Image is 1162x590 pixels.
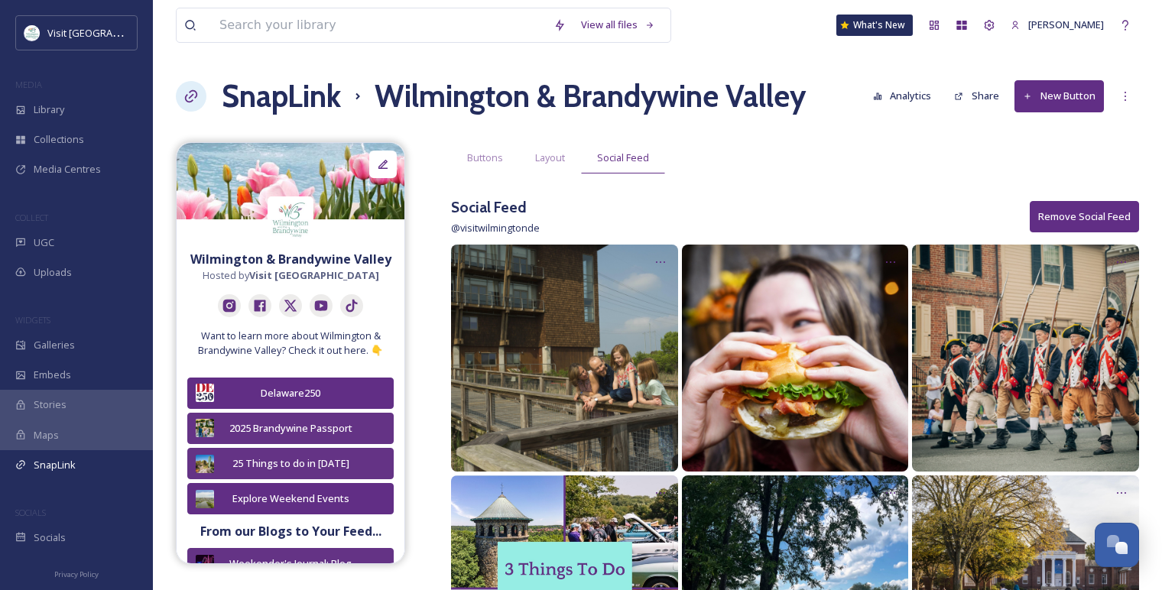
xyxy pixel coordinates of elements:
img: 543812527_18530628424000993_5780019945300124425_n.jpg [451,245,678,472]
a: SnapLink [222,73,341,119]
div: Delaware250 [222,386,359,400]
span: SnapLink [34,458,76,472]
strong: From our Blogs to Your Feed... [200,523,381,540]
span: Social Feed [597,151,649,165]
strong: Visit [GEOGRAPHIC_DATA] [249,268,379,282]
img: 49b7db1d-76c9-4042-9e9f-e71dc19abb05.jpg [177,143,404,219]
span: COLLECT [15,212,48,223]
span: Buttons [467,151,503,165]
div: 2025 Brandywine Passport [222,421,359,436]
span: Hosted by [203,268,379,283]
span: WIDGETS [15,314,50,326]
img: 9815dcd1-e718-4b09-baf6-f87609d918df.jpg [196,384,214,402]
span: Galleries [34,338,75,352]
input: Search your library [212,8,546,42]
a: Privacy Policy [54,564,99,582]
button: 25 Things to do in [DATE] [187,448,394,479]
a: Analytics [865,81,947,111]
img: 698d4f68-f769-4066-88f4-a19765222448.jpg [196,455,214,473]
img: 4ce0f75f-39aa-4041-aa5d-0d8d3aad094a.jpg [196,555,214,573]
button: Analytics [865,81,940,111]
span: Socials [34,530,66,545]
div: Weekender's Journal: Blog [222,556,359,571]
span: Visit [GEOGRAPHIC_DATA] [47,25,166,40]
img: 5e9623b6-5b9f-47ea-b114-7c7bace7133b.jpg [196,419,214,437]
span: Layout [535,151,565,165]
button: Open Chat [1095,523,1139,567]
img: c5bf8e2f-d3cb-4c78-a737-8626b2e44128.jpg [196,490,214,508]
span: Privacy Policy [54,569,99,579]
span: Uploads [34,265,72,280]
div: 25 Things to do in [DATE] [222,456,359,471]
span: Collections [34,132,84,147]
img: download%20%281%29.jpeg [24,25,40,41]
h3: Social Feed [451,196,540,219]
strong: Wilmington & Brandywine Valley [190,251,391,267]
button: Weekender's Journal: Blog [187,548,394,579]
img: 542934579_18529937872000993_3106209526666660135_n.jpg [912,245,1139,472]
button: Remove Social Feed [1030,201,1139,232]
button: Explore Weekend Events [187,483,394,514]
h1: Wilmington & Brandywine Valley [375,73,806,119]
a: View all files [573,10,663,40]
span: Want to learn more about Wilmington & Brandywine Valley? Check it out here. 👇 [184,329,397,358]
span: [PERSON_NAME] [1028,18,1104,31]
button: Share [946,81,1007,111]
img: 542409804_18530282179000993_2498674673252095727_n.jpg [682,245,909,472]
span: @ visitwilmingtonde [451,221,540,235]
span: SOCIALS [15,507,46,518]
span: UGC [34,235,54,250]
a: What's New [836,15,913,36]
div: Explore Weekend Events [222,491,359,506]
span: MEDIA [15,79,42,90]
span: Media Centres [34,162,101,177]
button: Delaware250 [187,378,394,409]
button: 2025 Brandywine Passport [187,413,394,444]
span: Library [34,102,64,117]
button: New Button [1014,80,1104,112]
span: Maps [34,428,59,443]
a: [PERSON_NAME] [1003,10,1112,40]
img: download%20%281%29.jpeg [268,196,313,242]
span: Stories [34,397,67,412]
span: Embeds [34,368,71,382]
